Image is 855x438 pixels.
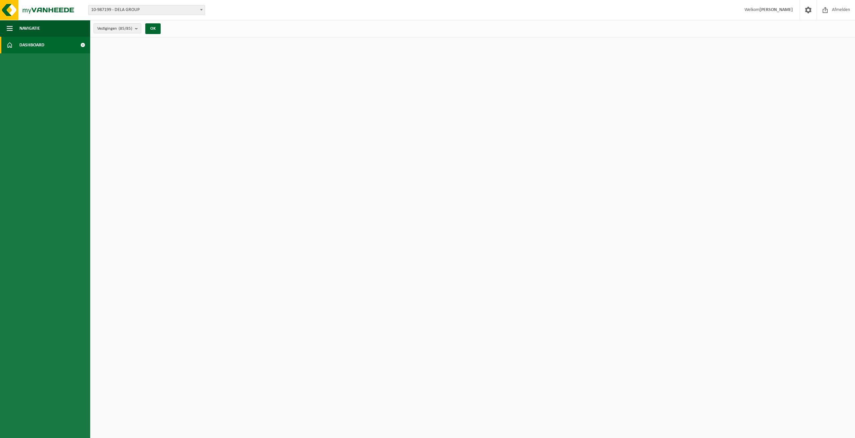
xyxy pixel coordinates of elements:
span: Navigatie [19,20,40,37]
button: OK [145,23,161,34]
span: 10-987199 - DELA GROUP [89,5,205,15]
strong: [PERSON_NAME] [759,7,793,12]
span: Vestigingen [97,24,132,34]
span: Dashboard [19,37,44,53]
count: (85/85) [119,26,132,31]
button: Vestigingen(85/85) [94,23,141,33]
